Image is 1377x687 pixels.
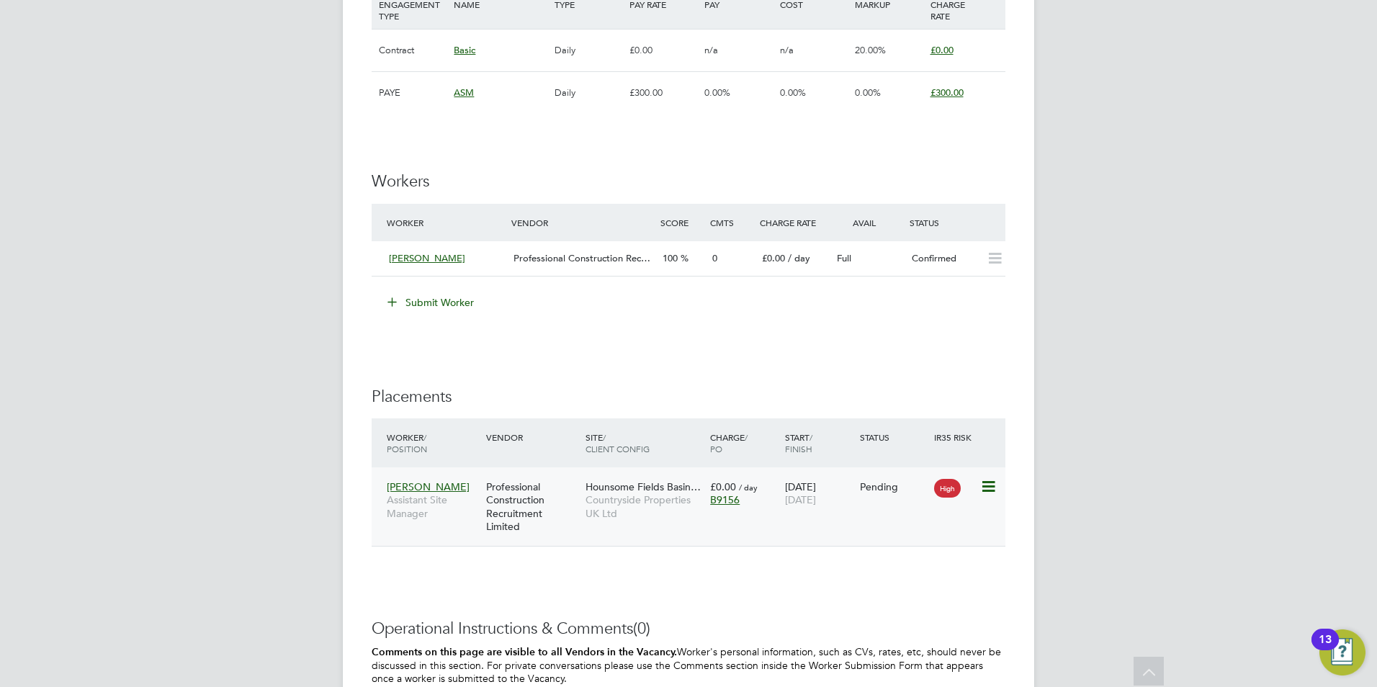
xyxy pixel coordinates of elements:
div: Contract [375,30,450,71]
span: B9156 [710,493,740,506]
span: £0.00 [710,480,736,493]
button: Submit Worker [377,291,485,314]
a: [PERSON_NAME]Assistant Site ManagerProfessional Construction Recruitment LimitedHounsome Fields B... [383,472,1005,485]
div: Vendor [483,424,582,450]
span: / Position [387,431,427,454]
div: Daily [551,72,626,114]
p: Worker's personal information, such as CVs, rates, etc, should never be discussed in this section... [372,645,1005,686]
span: / day [739,482,758,493]
span: Hounsome Fields Basin… [586,480,701,493]
div: Worker [383,210,508,235]
div: Confirmed [906,247,981,271]
span: ASM [454,86,474,99]
div: £0.00 [626,30,701,71]
button: Open Resource Center, 13 new notifications [1319,629,1365,675]
div: Site [582,424,707,462]
span: [PERSON_NAME] [389,252,465,264]
span: £0.00 [762,252,785,264]
span: Basic [454,44,475,56]
span: [DATE] [785,493,816,506]
span: Full [837,252,851,264]
div: [DATE] [781,473,856,513]
div: Professional Construction Recruitment Limited [483,473,582,540]
span: 20.00% [855,44,886,56]
div: 13 [1319,639,1332,658]
div: Start [781,424,856,462]
div: Charge [707,424,781,462]
span: (0) [633,619,650,638]
h3: Workers [372,171,1005,192]
span: / Client Config [586,431,650,454]
div: Charge Rate [756,210,831,235]
div: Vendor [508,210,657,235]
b: Comments on this page are visible to all Vendors in the Vacancy. [372,646,677,658]
span: £300.00 [930,86,964,99]
span: 0.00% [780,86,806,99]
span: 0 [712,252,717,264]
div: PAYE [375,72,450,114]
h3: Placements [372,387,1005,408]
div: Worker [383,424,483,462]
h3: Operational Instructions & Comments [372,619,1005,639]
span: 0.00% [704,86,730,99]
span: / Finish [785,431,812,454]
div: Avail [831,210,906,235]
span: 0.00% [855,86,881,99]
div: Cmts [707,210,756,235]
div: IR35 Risk [930,424,980,450]
span: [PERSON_NAME] [387,480,470,493]
span: / PO [710,431,748,454]
span: Assistant Site Manager [387,493,479,519]
span: n/a [704,44,718,56]
div: £300.00 [626,72,701,114]
div: Status [856,424,931,450]
span: / day [788,252,810,264]
div: Status [906,210,1005,235]
span: n/a [780,44,794,56]
span: 100 [663,252,678,264]
div: Daily [551,30,626,71]
span: Professional Construction Rec… [513,252,650,264]
div: Score [657,210,707,235]
div: Pending [860,480,928,493]
span: £0.00 [930,44,954,56]
span: Countryside Properties UK Ltd [586,493,703,519]
span: High [934,479,961,498]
